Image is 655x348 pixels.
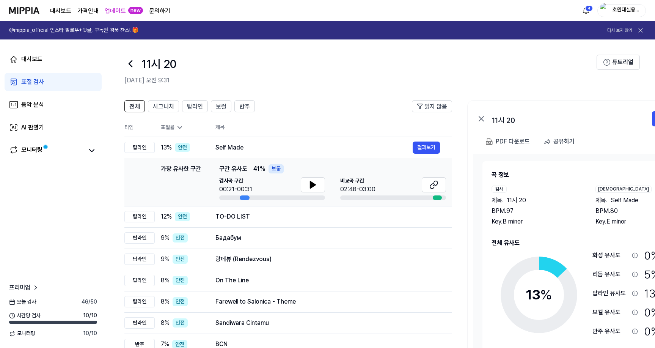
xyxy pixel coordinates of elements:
[492,114,644,123] div: 11시 20
[21,55,42,64] div: 대시보드
[9,312,41,320] span: 시간당 검사
[592,327,629,336] div: 반주 유사도
[82,298,97,306] span: 46 / 50
[161,318,170,328] span: 8 %
[492,196,504,205] span: 제목 .
[253,164,265,173] span: 41 %
[77,6,99,16] button: 가격안내
[526,285,552,305] div: 13
[215,255,440,264] div: 랑데뷰 (Rendezvous)
[153,102,174,111] span: 시그니처
[83,312,97,320] span: 10 / 10
[124,118,155,137] th: 타입
[9,145,83,156] a: 모니터링
[161,124,203,131] div: 표절률
[124,296,155,307] div: 탑라인
[128,7,143,14] div: new
[269,164,284,173] div: 보통
[129,102,140,111] span: 전체
[585,5,593,11] div: 4
[215,276,440,285] div: On The Line
[234,100,255,112] button: 반주
[21,100,44,109] div: 음악 분석
[211,100,231,112] button: 보컬
[215,143,413,152] div: Self Made
[21,77,44,87] div: 표절 검사
[9,330,35,337] span: 모니터링
[580,5,592,17] button: 알림4
[592,308,629,317] div: 보컬 유사도
[492,206,580,216] div: BPM. 97
[9,283,39,292] a: 프리미엄
[161,164,201,200] div: 가장 유사한 구간
[175,212,190,221] div: 안전
[5,96,102,114] a: 음악 분석
[9,283,30,292] span: 프리미엄
[553,137,575,146] div: 공유하기
[161,276,170,285] span: 8 %
[9,298,36,306] span: 오늘 검사
[124,211,155,222] div: 탑라인
[484,134,531,149] button: PDF 다운로드
[496,137,530,146] div: PDF 다운로드
[592,270,629,279] div: 리듬 유사도
[540,134,581,149] button: 공유하기
[540,287,552,303] span: %
[215,297,440,306] div: Farewell to Salonica - Theme
[412,100,452,112] button: 읽지 않음
[215,118,452,137] th: 제목
[492,217,580,226] div: Key. B minor
[219,185,252,194] div: 00:21-00:31
[581,6,591,15] img: 알림
[173,255,188,264] div: 안전
[161,255,170,264] span: 9 %
[173,276,188,285] div: 안전
[239,102,250,111] span: 반주
[124,76,597,85] h2: [DATE] 오전 9:31
[173,318,188,328] div: 안전
[215,233,440,242] div: Бадабум
[5,73,102,91] a: 표절 검사
[219,177,252,185] span: 검사곡 구간
[149,6,170,16] a: 문의하기
[486,138,493,145] img: PDF Download
[173,297,188,306] div: 안전
[124,317,155,329] div: 탑라인
[124,232,155,244] div: 탑라인
[148,100,179,112] button: 시그니처
[592,289,629,298] div: 탑라인 유사도
[83,330,97,337] span: 10 / 10
[216,102,226,111] span: 보컬
[215,212,440,221] div: TO-DO LIST
[105,6,126,16] a: 업데이트
[607,27,632,34] button: 다시 보지 않기
[340,185,375,194] div: 02:48-03:00
[161,233,170,242] span: 9 %
[182,100,208,112] button: 탑라인
[597,55,640,70] button: 튜토리얼
[161,143,172,152] span: 13 %
[5,118,102,137] a: AI 판별기
[124,142,155,153] div: 탑라인
[9,27,138,34] h1: @mippia_official 인스타 팔로우+댓글, 구독권 경품 찬스! 🎁
[21,123,44,132] div: AI 판별기
[141,56,176,72] h1: 11시 20
[595,196,608,205] span: 제목 .
[215,318,440,328] div: Sandiwara Cintamu
[413,142,440,154] button: 결과보기
[492,186,507,193] div: 검사
[5,50,102,68] a: 대시보드
[219,164,247,173] span: 구간 유사도
[124,275,155,286] div: 탑라인
[595,186,652,193] div: [DEMOGRAPHIC_DATA]
[600,3,609,18] img: profile
[21,145,42,156] div: 모니터링
[592,251,629,260] div: 화성 유사도
[340,177,375,185] span: 비교곡 구간
[124,100,145,112] button: 전체
[175,143,190,152] div: 안전
[597,4,646,17] button: profile호원대실용음악
[173,233,188,242] div: 안전
[161,212,172,221] span: 12 %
